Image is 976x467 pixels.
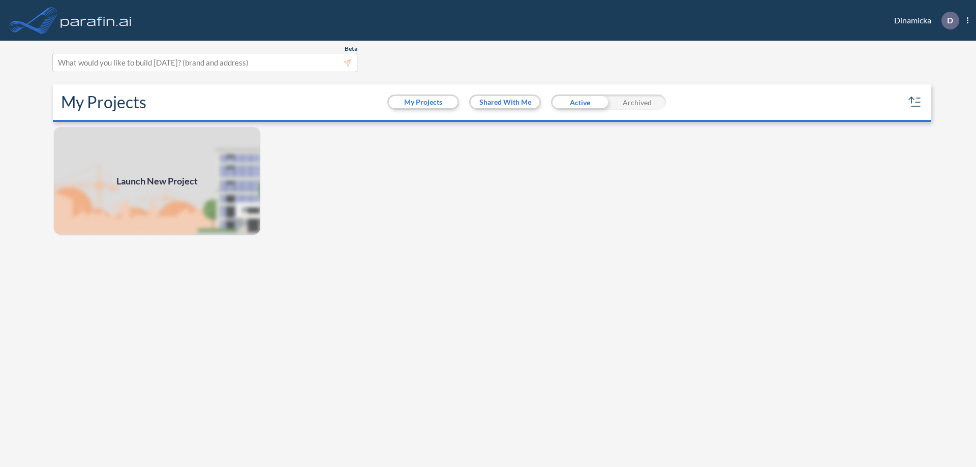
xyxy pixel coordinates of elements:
[116,174,198,188] span: Launch New Project
[471,96,539,108] button: Shared With Me
[389,96,457,108] button: My Projects
[53,126,261,236] a: Launch New Project
[551,95,608,110] div: Active
[53,126,261,236] img: add
[879,12,968,29] div: Dinamicka
[608,95,666,110] div: Archived
[61,92,146,112] h2: My Projects
[58,10,134,30] img: logo
[345,45,357,53] span: Beta
[947,16,953,25] p: D
[907,94,923,110] button: sort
